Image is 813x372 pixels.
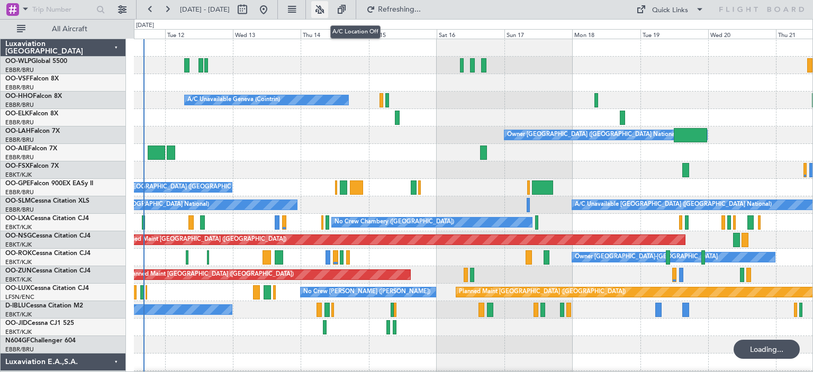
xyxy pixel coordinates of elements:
div: Sun 17 [504,29,572,39]
div: A/C Unavailable Geneva (Cointrin) [187,92,280,108]
a: OO-LXACessna Citation CJ4 [5,215,89,222]
span: N604GF [5,338,30,344]
div: Thu 14 [301,29,368,39]
div: Fri 15 [369,29,437,39]
div: Sat 16 [437,29,504,39]
button: Refreshing... [362,1,425,18]
div: Planned Maint [GEOGRAPHIC_DATA] ([GEOGRAPHIC_DATA]) [459,284,626,300]
a: EBBR/BRU [5,346,34,353]
span: OO-LUX [5,285,30,292]
span: OO-AIE [5,146,28,152]
a: OO-HHOFalcon 8X [5,93,62,99]
button: All Aircraft [12,21,115,38]
a: EBBR/BRU [5,188,34,196]
span: OO-LAH [5,128,31,134]
span: OO-LXA [5,215,30,222]
a: OO-ZUNCessna Citation CJ4 [5,268,91,274]
a: EBBR/BRU [5,84,34,92]
div: Tue 12 [165,29,233,39]
div: Planned Maint [GEOGRAPHIC_DATA] ([GEOGRAPHIC_DATA]) [120,232,286,248]
span: OO-WLP [5,58,31,65]
a: OO-FSXFalcon 7X [5,163,59,169]
a: OO-GPEFalcon 900EX EASy II [5,180,93,187]
a: EBKT/KJK [5,328,32,336]
a: EBKT/KJK [5,223,32,231]
button: Quick Links [631,1,709,18]
div: [DATE] [136,21,154,30]
span: OO-FSX [5,163,30,169]
a: OO-VSFFalcon 8X [5,76,59,82]
a: EBKT/KJK [5,276,32,284]
div: Mon 18 [572,29,640,39]
div: Tue 19 [640,29,708,39]
span: Refreshing... [377,6,422,13]
a: OO-LUXCessna Citation CJ4 [5,285,89,292]
a: D-IBLUCessna Citation M2 [5,303,83,309]
span: OO-ZUN [5,268,32,274]
a: EBKT/KJK [5,258,32,266]
div: Unplanned Maint [GEOGRAPHIC_DATA] ([GEOGRAPHIC_DATA]) [120,267,294,283]
span: OO-ROK [5,250,32,257]
a: LFSN/ENC [5,293,34,301]
div: Owner [GEOGRAPHIC_DATA]-[GEOGRAPHIC_DATA] [575,249,718,265]
a: EBBR/BRU [5,206,34,214]
span: OO-GPE [5,180,30,187]
a: EBKT/KJK [5,171,32,179]
div: A/C Location Off [330,25,381,39]
a: EBBR/BRU [5,136,34,144]
a: EBBR/BRU [5,153,34,161]
a: EBKT/KJK [5,311,32,319]
a: OO-ELKFalcon 8X [5,111,58,117]
a: EBKT/KJK [5,241,32,249]
span: OO-JID [5,320,28,326]
span: All Aircraft [28,25,112,33]
div: Wed 13 [233,29,301,39]
div: No Crew Chambery ([GEOGRAPHIC_DATA]) [335,214,454,230]
div: Wed 20 [708,29,776,39]
a: EBBR/BRU [5,119,34,126]
span: D-IBLU [5,303,26,309]
span: [DATE] - [DATE] [180,5,230,14]
a: OO-SLMCessna Citation XLS [5,198,89,204]
a: OO-JIDCessna CJ1 525 [5,320,74,326]
div: Loading... [734,340,800,359]
span: OO-VSF [5,76,30,82]
a: EBBR/BRU [5,66,34,74]
span: OO-ELK [5,111,29,117]
a: OO-AIEFalcon 7X [5,146,57,152]
div: No Crew [PERSON_NAME] ([PERSON_NAME]) [303,284,430,300]
div: Quick Links [652,5,688,16]
div: No Crew [GEOGRAPHIC_DATA] ([GEOGRAPHIC_DATA] National) [100,179,277,195]
a: OO-ROKCessna Citation CJ4 [5,250,91,257]
span: OO-SLM [5,198,31,204]
span: OO-HHO [5,93,33,99]
a: N604GFChallenger 604 [5,338,76,344]
a: OO-NSGCessna Citation CJ4 [5,233,91,239]
div: A/C Unavailable [GEOGRAPHIC_DATA] ([GEOGRAPHIC_DATA] National) [575,197,772,213]
span: OO-NSG [5,233,32,239]
a: OO-LAHFalcon 7X [5,128,60,134]
a: OO-WLPGlobal 5500 [5,58,67,65]
a: EBBR/BRU [5,101,34,109]
div: Owner [GEOGRAPHIC_DATA] ([GEOGRAPHIC_DATA] National) [507,127,678,143]
input: Trip Number [32,2,93,17]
